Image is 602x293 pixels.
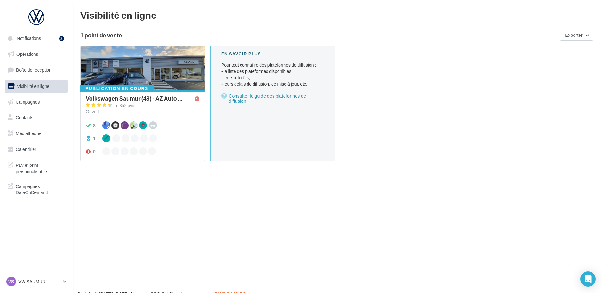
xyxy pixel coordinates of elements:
[16,131,41,136] span: Médiathèque
[16,67,52,73] span: Boîte de réception
[18,278,60,285] p: VW SAUMUR
[560,30,593,41] button: Exporter
[565,32,583,38] span: Exporter
[93,148,96,155] div: 0
[4,179,69,198] a: Campagnes DataOnDemand
[4,158,69,177] a: PLV et print personnalisable
[4,48,69,61] a: Opérations
[86,95,183,101] span: Volkswagen Saumur (49) - AZ Auto ...
[120,103,135,107] div: 352 avis
[86,109,99,114] span: Ouvert
[4,32,66,45] button: Notifications 2
[86,102,200,110] a: 352 avis
[5,276,68,288] a: VS VW SAUMUR
[4,111,69,124] a: Contacts
[221,81,325,87] li: - leurs délais de diffusion, de mise à jour, etc.
[4,143,69,156] a: Calendrier
[17,36,41,41] span: Notifications
[16,146,36,152] span: Calendrier
[93,122,96,129] div: 8
[80,85,154,92] div: Publication en cours
[80,10,594,20] div: Visibilité en ligne
[221,68,325,75] li: - la liste des plateformes disponibles,
[16,161,65,174] span: PLV et print personnalisable
[93,135,96,142] div: 1
[16,99,40,104] span: Campagnes
[221,75,325,81] li: - leurs intérêts,
[4,80,69,93] a: Visibilité en ligne
[221,51,325,57] div: En savoir plus
[580,271,596,287] div: Open Intercom Messenger
[4,63,69,77] a: Boîte de réception
[221,92,325,105] a: Consulter le guide des plateformes de diffusion
[221,62,325,87] p: Pour tout connaître des plateformes de diffusion :
[17,83,49,89] span: Visibilité en ligne
[4,95,69,109] a: Campagnes
[80,32,557,38] div: 1 point de vente
[16,115,33,120] span: Contacts
[8,278,14,285] span: VS
[4,127,69,140] a: Médiathèque
[16,51,38,57] span: Opérations
[16,182,65,196] span: Campagnes DataOnDemand
[59,36,64,41] div: 2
